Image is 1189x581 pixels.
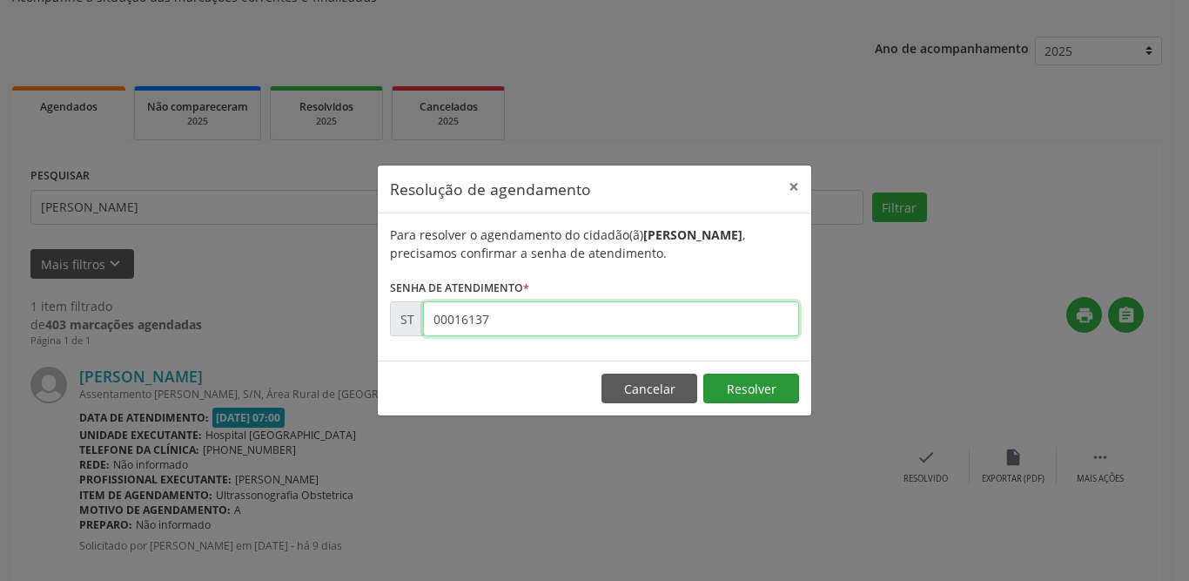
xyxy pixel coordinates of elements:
div: ST [390,301,424,336]
b: [PERSON_NAME] [643,226,742,243]
h5: Resolução de agendamento [390,178,591,200]
button: Cancelar [601,374,697,403]
button: Close [776,166,811,208]
label: Senha de atendimento [390,274,529,301]
div: Para resolver o agendamento do cidadão(ã) , precisamos confirmar a senha de atendimento. [390,226,799,262]
button: Resolver [703,374,799,403]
